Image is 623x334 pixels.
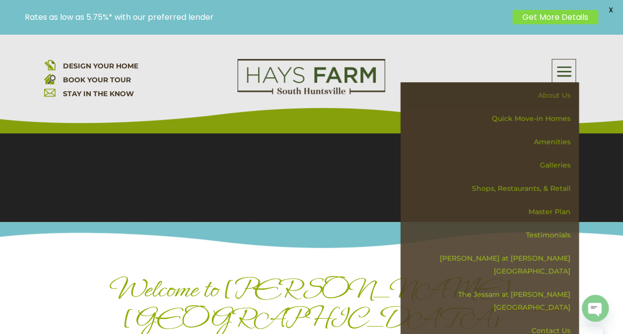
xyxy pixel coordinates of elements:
a: BOOK YOUR TOUR [63,75,131,84]
img: book your home tour [44,73,56,84]
span: X [603,2,618,17]
a: Master Plan [407,200,579,223]
a: Amenities [407,130,579,154]
p: Rates as low as 5.75%* with our preferred lender [25,12,508,22]
a: Galleries [407,154,579,177]
img: Logo [237,59,385,95]
a: [PERSON_NAME] at [PERSON_NAME][GEOGRAPHIC_DATA] [407,247,579,283]
a: Testimonials [407,223,579,247]
a: About Us [407,84,579,107]
a: STAY IN THE KNOW [63,89,134,98]
a: Quick Move-in Homes [407,107,579,130]
a: Get More Details [512,10,598,24]
img: design your home [44,59,56,70]
a: hays farm homes huntsville development [237,88,385,97]
a: The Jessam at [PERSON_NAME][GEOGRAPHIC_DATA] [407,283,579,319]
a: DESIGN YOUR HOME [63,61,138,70]
a: Shops, Restaurants, & Retail [407,177,579,200]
